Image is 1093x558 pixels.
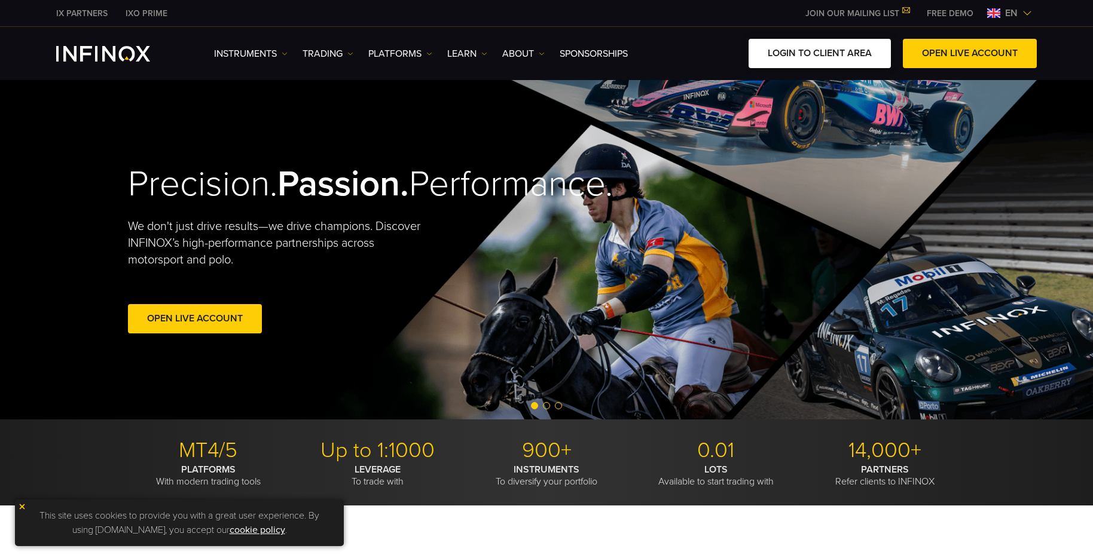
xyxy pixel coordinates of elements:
a: INFINOX [47,7,117,20]
p: 0.01 [636,437,796,464]
span: en [1000,6,1022,20]
strong: Passion. [277,163,409,206]
span: Go to slide 2 [543,402,550,409]
a: JOIN OUR MAILING LIST [796,8,918,19]
strong: PARTNERS [861,464,909,476]
img: yellow close icon [18,502,26,511]
a: LOGIN TO CLIENT AREA [749,39,891,68]
p: 900+ [466,437,627,464]
a: Learn [447,47,487,61]
p: MT4/5 [128,437,288,464]
a: PLATFORMS [368,47,432,61]
a: OPEN LIVE ACCOUNT [903,39,1037,68]
strong: LEVERAGE [355,464,401,476]
p: This site uses cookies to provide you with a great user experience. By using [DOMAIN_NAME], you a... [21,505,338,540]
span: Go to slide 1 [531,402,538,409]
p: To trade with [297,464,457,488]
a: ABOUT [502,47,545,61]
a: INFINOX MENU [918,7,982,20]
p: We don't just drive results—we drive champions. Discover INFINOX’s high-performance partnerships ... [128,218,429,268]
a: INFINOX Logo [56,46,178,62]
a: TRADING [303,47,353,61]
p: 14,000+ [805,437,965,464]
span: Go to slide 3 [555,402,562,409]
strong: INSTRUMENTS [514,464,579,476]
p: Refer clients to INFINOX [805,464,965,488]
a: cookie policy [230,524,285,536]
a: INFINOX [117,7,176,20]
a: Open Live Account [128,304,262,333]
p: Available to start trading with [636,464,796,488]
a: Instruments [214,47,288,61]
p: With modern trading tools [128,464,288,488]
p: Up to 1:1000 [297,437,457,464]
strong: LOTS [704,464,728,476]
strong: PLATFORMS [181,464,236,476]
p: To diversify your portfolio [466,464,627,488]
h2: Precision. Performance. [128,163,505,206]
a: SPONSORSHIPS [560,47,628,61]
